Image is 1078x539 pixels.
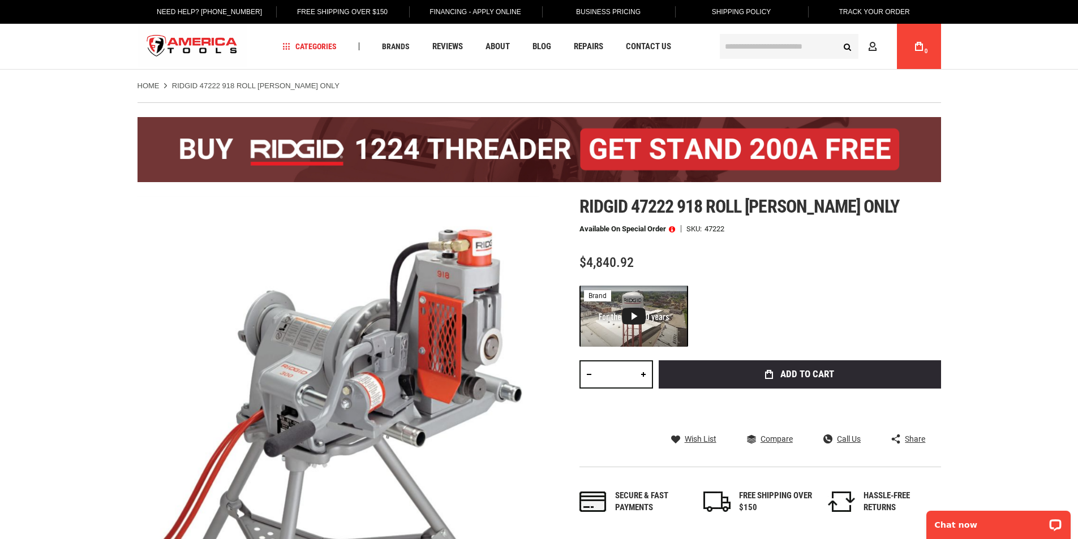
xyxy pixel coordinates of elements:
span: $4,840.92 [579,255,634,270]
span: Blog [532,42,551,51]
a: 0 [908,24,930,69]
p: Available on Special Order [579,225,675,233]
a: Contact Us [621,39,676,54]
span: Share [905,435,925,443]
span: About [486,42,510,51]
div: FREE SHIPPING OVER $150 [739,490,813,514]
span: Compare [761,435,793,443]
a: About [480,39,515,54]
span: Brands [382,42,410,50]
strong: SKU [686,225,705,232]
img: America Tools [138,25,247,68]
img: BOGO: Buy the RIDGID® 1224 Threader (26092), get the 92467 200A Stand FREE! [138,117,941,182]
div: 47222 [705,225,724,232]
span: Add to Cart [780,369,834,379]
button: Search [837,36,858,57]
a: Categories [277,39,342,54]
span: Categories [282,42,337,50]
button: Add to Cart [659,360,941,389]
img: shipping [703,491,731,512]
iframe: LiveChat chat widget [919,503,1078,539]
a: store logo [138,25,247,68]
iframe: Secure express checkout frame [656,392,943,425]
span: Shipping Policy [712,8,771,16]
img: returns [828,491,855,512]
span: Contact Us [626,42,671,51]
div: HASSLE-FREE RETURNS [864,490,937,514]
span: Repairs [574,42,603,51]
a: Compare [747,434,793,444]
span: Wish List [685,435,716,443]
a: Reviews [427,39,468,54]
a: Home [138,81,160,91]
a: Call Us [823,434,861,444]
span: Ridgid 47222 918 roll [PERSON_NAME] only [579,196,900,217]
a: Repairs [569,39,608,54]
a: Blog [527,39,556,54]
span: Call Us [837,435,861,443]
span: Reviews [432,42,463,51]
strong: RIDGID 47222 918 ROLL [PERSON_NAME] ONLY [172,81,340,90]
span: 0 [925,48,928,54]
a: Brands [377,39,415,54]
a: Wish List [671,434,716,444]
img: payments [579,491,607,512]
div: Secure & fast payments [615,490,689,514]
